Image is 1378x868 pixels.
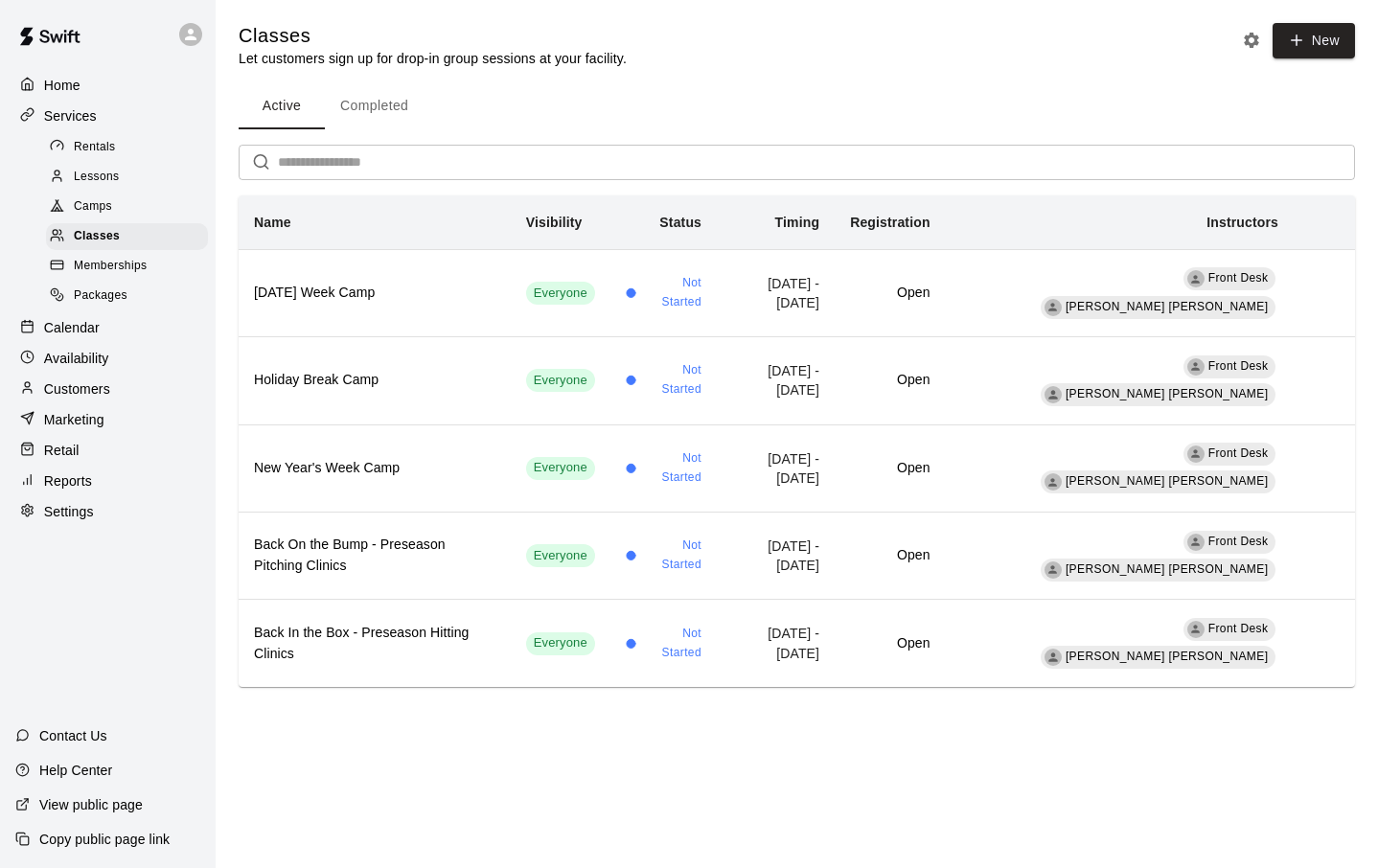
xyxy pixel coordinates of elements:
[1066,650,1269,663] span: [PERSON_NAME] [PERSON_NAME]
[1237,26,1266,55] button: Classes settings
[643,361,701,400] span: Not Started
[239,23,627,49] h5: Classes
[44,410,104,429] p: Marketing
[239,83,325,129] button: Active
[44,76,80,95] p: Home
[1045,386,1062,403] div: Billy Jack Ryan
[15,102,200,130] div: Services
[1187,358,1205,376] div: Front Desk
[1187,270,1205,287] div: Front Desk
[526,215,583,230] b: Visibility
[643,274,701,312] span: Not Started
[1045,649,1062,666] div: Billy Jack Ryan
[74,286,127,306] span: Packages
[46,194,208,220] div: Camps
[39,795,143,814] p: View public page
[239,195,1355,687] table: simple table
[1208,622,1269,635] span: Front Desk
[15,436,200,465] a: Retail
[1066,562,1269,576] span: [PERSON_NAME] [PERSON_NAME]
[254,535,495,577] h6: Back On the Bump - Preseason Pitching Clinics
[850,370,930,391] h6: Open
[254,283,495,304] h6: [DATE] Week Camp
[46,164,208,191] div: Lessons
[46,282,216,311] a: Packages
[44,379,110,399] p: Customers
[39,726,107,745] p: Contact Us
[74,168,120,187] span: Lessons
[44,318,100,337] p: Calendar
[1045,473,1062,491] div: Billy Jack Ryan
[643,537,701,575] span: Not Started
[239,49,627,68] p: Let customers sign up for drop-in group sessions at your facility.
[1045,561,1062,579] div: Billy Jack Ryan
[254,623,495,665] h6: Back In the Box - Preseason Hitting Clinics
[15,467,200,495] a: Reports
[526,285,595,303] span: Everyone
[526,372,595,390] span: Everyone
[850,545,930,566] h6: Open
[1208,359,1269,373] span: Front Desk
[15,405,200,434] a: Marketing
[39,830,170,849] p: Copy public page link
[526,634,595,652] span: Everyone
[1208,271,1269,285] span: Front Desk
[44,441,80,460] p: Retail
[526,459,595,477] span: Everyone
[850,458,930,479] h6: Open
[15,313,200,342] a: Calendar
[526,282,595,305] div: This service is visible to all of your customers
[643,625,701,663] span: Not Started
[46,193,216,222] a: Camps
[850,215,930,230] b: Registration
[44,502,94,521] p: Settings
[1066,474,1269,488] span: [PERSON_NAME] [PERSON_NAME]
[254,370,495,391] h6: Holiday Break Camp
[15,375,200,403] a: Customers
[15,344,200,373] a: Availability
[1208,535,1269,548] span: Front Desk
[44,471,92,491] p: Reports
[74,138,116,157] span: Rentals
[46,283,208,309] div: Packages
[46,134,208,161] div: Rentals
[1206,215,1278,230] b: Instructors
[74,227,120,246] span: Classes
[1187,534,1205,551] div: Front Desk
[526,369,595,392] div: This service is visible to all of your customers
[46,132,216,162] a: Rentals
[1187,445,1205,463] div: Front Desk
[526,547,595,565] span: Everyone
[44,106,97,126] p: Services
[850,633,930,654] h6: Open
[46,222,216,252] a: Classes
[775,215,820,230] b: Timing
[254,458,495,479] h6: New Year's Week Camp
[526,544,595,567] div: This service is visible to all of your customers
[1066,387,1269,400] span: [PERSON_NAME] [PERSON_NAME]
[74,197,112,217] span: Camps
[46,223,208,250] div: Classes
[44,349,109,368] p: Availability
[659,215,701,230] b: Status
[39,761,112,780] p: Help Center
[74,257,147,276] span: Memberships
[46,253,208,280] div: Memberships
[46,252,216,282] a: Memberships
[1208,446,1269,460] span: Front Desk
[15,497,200,526] a: Settings
[1273,23,1355,58] button: New
[717,424,835,512] td: [DATE] - [DATE]
[1066,300,1269,313] span: [PERSON_NAME] [PERSON_NAME]
[46,162,216,192] a: Lessons
[1045,299,1062,316] div: Billy Jack Ryan
[254,215,291,230] b: Name
[15,71,200,100] a: Home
